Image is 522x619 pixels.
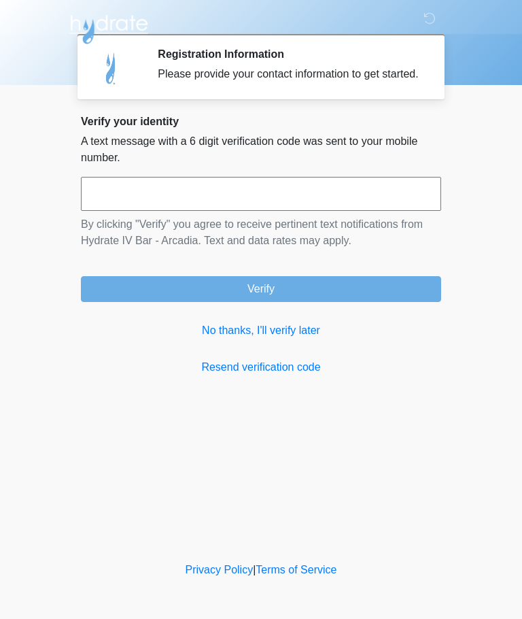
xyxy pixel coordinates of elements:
a: No thanks, I'll verify later [81,322,441,339]
a: Privacy Policy [186,564,254,575]
img: Hydrate IV Bar - Arcadia Logo [67,10,150,45]
button: Verify [81,276,441,302]
a: Terms of Service [256,564,336,575]
p: A text message with a 6 digit verification code was sent to your mobile number. [81,133,441,166]
h2: Verify your identity [81,115,441,128]
a: Resend verification code [81,359,441,375]
div: Please provide your contact information to get started. [158,66,421,82]
img: Agent Avatar [91,48,132,88]
a: | [253,564,256,575]
p: By clicking "Verify" you agree to receive pertinent text notifications from Hydrate IV Bar - Arca... [81,216,441,249]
